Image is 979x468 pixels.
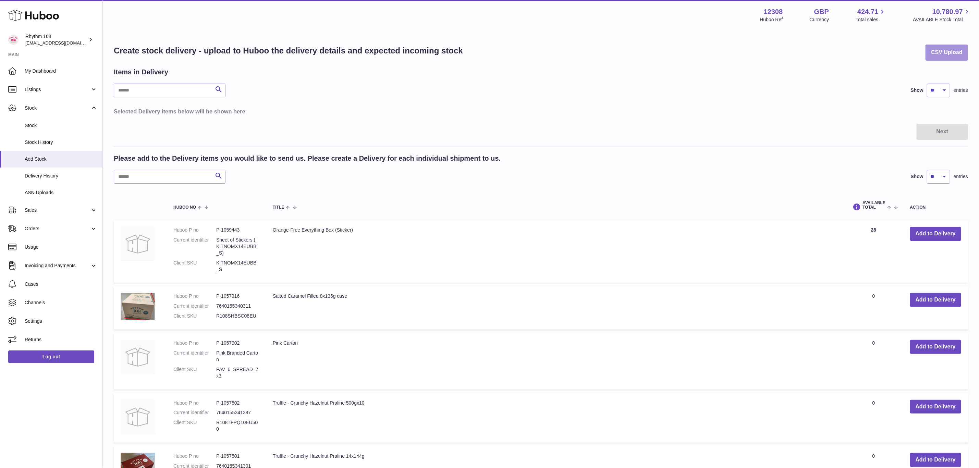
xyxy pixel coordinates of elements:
dt: Huboo P no [173,293,216,299]
td: Salted Caramel Filled 8x135g case [266,286,844,330]
span: Listings [25,86,90,93]
dd: R108TFPQ10EU500 [216,419,259,432]
dt: Client SKU [173,260,216,273]
span: Delivery History [25,173,97,179]
td: Pink Carton [266,333,844,389]
span: AVAILABLE Total [862,201,885,210]
td: 0 [844,333,903,389]
label: Show [911,173,923,180]
span: Add Stock [25,156,97,162]
a: 10,780.97 AVAILABLE Stock Total [913,7,971,23]
h2: Items in Delivery [114,67,168,77]
img: Orange-Free Everything Box (Sticker) [121,227,155,261]
span: Title [273,205,284,210]
span: Stock [25,122,97,129]
dd: Sheet of Stickers ( KITNOMX14EUBB_S) [216,237,259,256]
dt: Client SKU [173,366,216,379]
dd: KITNOMX14EUBB_S [216,260,259,273]
dt: Current identifier [173,237,216,256]
h2: Please add to the Delivery items you would like to send us. Please create a Delivery for each ind... [114,154,501,163]
span: Stock [25,105,90,111]
img: orders@rhythm108.com [8,35,19,45]
td: Truffle - Crunchy Hazelnut Praline 500gx10 [266,393,844,443]
span: Channels [25,299,97,306]
dd: P-1057501 [216,453,259,459]
button: Add to Delivery [910,453,961,467]
dt: Current identifier [173,409,216,416]
img: Salted Caramel Filled 8x135g case [121,293,155,320]
span: Cases [25,281,97,287]
dd: P-1057502 [216,400,259,406]
span: AVAILABLE Stock Total [913,16,971,23]
div: Huboo Ref [760,16,783,23]
span: 10,780.97 [932,7,963,16]
button: Add to Delivery [910,293,961,307]
dt: Huboo P no [173,400,216,406]
dd: Pink Branded Carton [216,350,259,363]
td: 0 [844,286,903,330]
button: Add to Delivery [910,400,961,414]
dt: Huboo P no [173,340,216,346]
dd: P-1057916 [216,293,259,299]
span: Invoicing and Payments [25,262,90,269]
td: Orange-Free Everything Box (Sticker) [266,220,844,283]
span: Usage [25,244,97,250]
span: Orders [25,225,90,232]
span: [EMAIL_ADDRESS][DOMAIN_NAME] [25,40,101,46]
dt: Current identifier [173,350,216,363]
div: Rhythm 108 [25,33,87,46]
label: Show [911,87,923,94]
button: Add to Delivery [910,227,961,241]
div: Currency [810,16,829,23]
a: Log out [8,350,94,363]
span: Sales [25,207,90,213]
span: ASN Uploads [25,189,97,196]
a: 424.71 Total sales [856,7,886,23]
strong: 12308 [764,7,783,16]
dd: 7640155341387 [216,409,259,416]
dt: Huboo P no [173,227,216,233]
button: CSV Upload [926,45,968,61]
span: My Dashboard [25,68,97,74]
dt: Client SKU [173,419,216,432]
td: 0 [844,393,903,443]
span: Stock History [25,139,97,146]
dd: 7640155340311 [216,303,259,309]
span: Total sales [856,16,886,23]
img: Pink Carton [121,340,155,374]
button: Add to Delivery [910,340,961,354]
h1: Create stock delivery - upload to Huboo the delivery details and expected incoming stock [114,45,463,56]
span: Huboo no [173,205,196,210]
td: 28 [844,220,903,283]
span: 424.71 [857,7,878,16]
dd: P-1057902 [216,340,259,346]
div: Action [910,205,961,210]
dd: PAV_6_SPREAD_2x3 [216,366,259,379]
span: entries [954,173,968,180]
dt: Current identifier [173,303,216,309]
span: Returns [25,336,97,343]
span: Settings [25,318,97,324]
dt: Huboo P no [173,453,216,459]
strong: GBP [814,7,829,16]
dd: R108SHBSC08EU [216,313,259,319]
span: entries [954,87,968,94]
h3: Selected Delivery items below will be shown here [114,108,968,115]
img: Truffle - Crunchy Hazelnut Praline 500gx10 [121,400,155,434]
dt: Client SKU [173,313,216,319]
dd: P-1059443 [216,227,259,233]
